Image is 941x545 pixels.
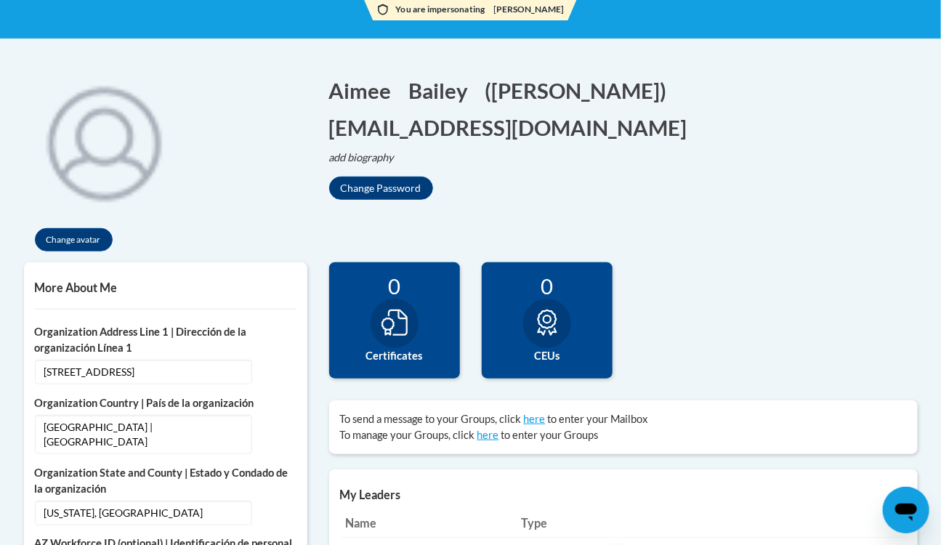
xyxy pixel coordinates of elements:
[35,415,252,454] span: [GEOGRAPHIC_DATA] | [GEOGRAPHIC_DATA]
[883,487,929,533] iframe: Button to launch messaging window
[35,280,296,294] h5: More About Me
[35,395,296,411] label: Organization Country | País de la organización
[340,488,907,501] h5: My Leaders
[35,501,252,525] span: [US_STATE], [GEOGRAPHIC_DATA]
[35,324,296,356] label: Organization Address Line 1 | Dirección de la organización Línea 1
[501,429,599,441] span: to enter your Groups
[524,413,546,425] a: here
[35,360,252,384] span: [STREET_ADDRESS]
[408,76,477,105] button: Edit last name
[340,413,522,425] span: To send a message to your Groups, click
[329,150,406,166] button: Edit biography
[340,348,449,364] label: Certificates
[477,429,499,441] a: here
[548,413,648,425] span: to enter your Mailbox
[24,61,184,221] img: profile avatar
[515,509,597,538] th: Type
[485,76,676,105] button: Edit screen name
[35,228,113,251] button: Change avatar
[493,348,602,364] label: CEUs
[35,465,296,497] label: Organization State and County | Estado y Condado de la organización
[24,61,184,221] div: Click to change the profile picture
[329,151,395,163] i: add biography
[340,429,475,441] span: To manage your Groups, click
[340,273,449,299] div: 0
[329,76,401,105] button: Edit first name
[493,273,602,299] div: 0
[329,113,697,142] button: Edit email address
[329,177,433,200] button: Change Password
[340,509,516,538] th: Name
